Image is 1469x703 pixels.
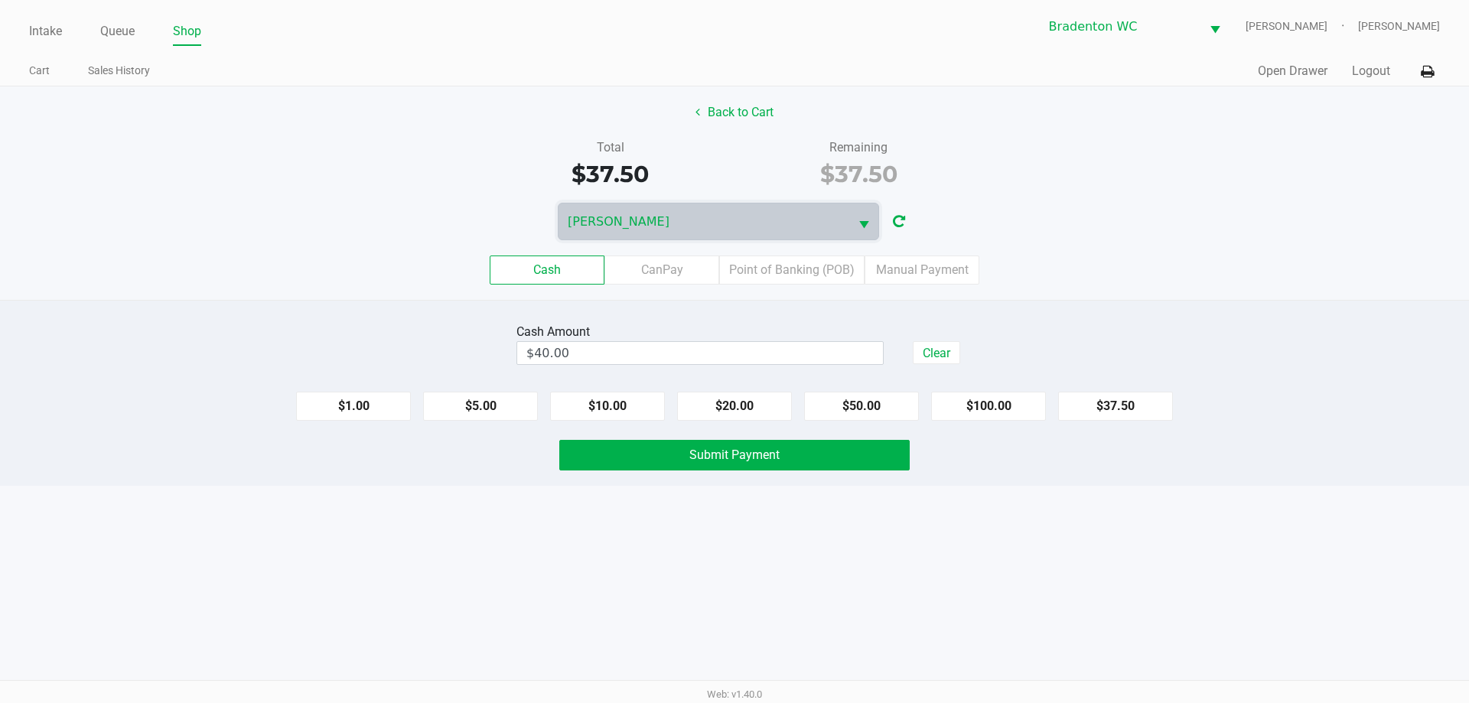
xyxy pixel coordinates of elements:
button: $1.00 [296,392,411,421]
button: Logout [1352,62,1390,80]
button: Select [849,203,878,239]
div: Remaining [746,138,972,157]
a: Sales History [88,61,150,80]
label: Point of Banking (POB) [719,255,865,285]
button: $50.00 [804,392,919,421]
a: Shop [173,21,201,42]
span: [PERSON_NAME] [1246,18,1358,34]
a: Cart [29,61,50,80]
div: Cash Amount [516,323,596,341]
a: Intake [29,21,62,42]
label: Manual Payment [865,255,979,285]
button: $100.00 [931,392,1046,421]
label: Cash [490,255,604,285]
button: $20.00 [677,392,792,421]
button: Clear [913,341,960,364]
button: $10.00 [550,392,665,421]
span: Web: v1.40.0 [707,688,762,700]
div: $37.50 [497,157,723,191]
button: Select [1200,8,1230,44]
button: $5.00 [423,392,538,421]
div: $37.50 [746,157,972,191]
span: Bradenton WC [1049,18,1191,36]
button: $37.50 [1058,392,1173,421]
div: Total [497,138,723,157]
span: [PERSON_NAME] [568,213,840,231]
button: Back to Cart [686,98,783,127]
span: Submit Payment [689,448,780,462]
button: Submit Payment [559,440,910,470]
label: CanPay [604,255,719,285]
a: Queue [100,21,135,42]
button: Open Drawer [1258,62,1327,80]
span: [PERSON_NAME] [1358,18,1440,34]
